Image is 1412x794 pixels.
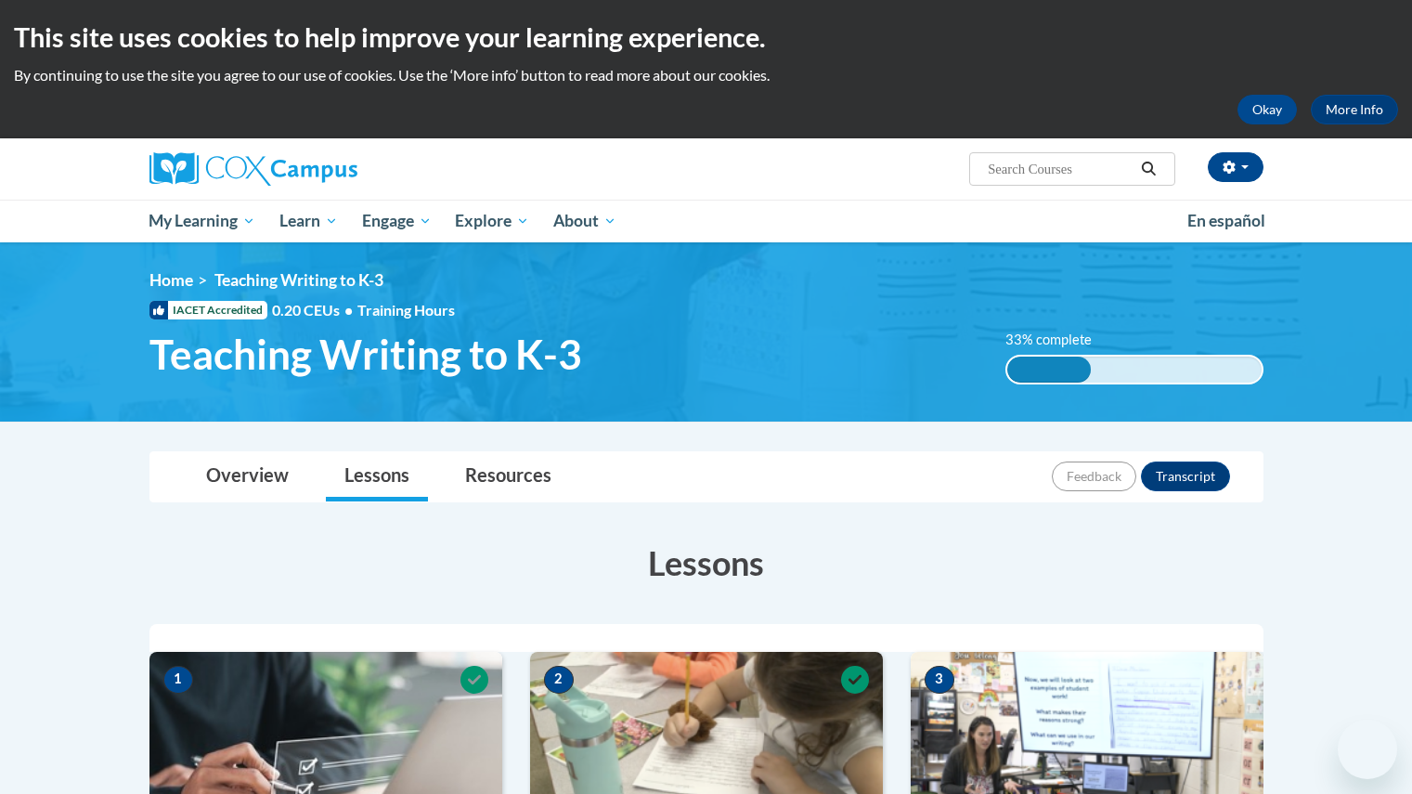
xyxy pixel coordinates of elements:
[1175,202,1277,241] a: En español
[326,452,428,501] a: Lessons
[544,666,574,694] span: 2
[163,666,193,694] span: 1
[553,210,616,232] span: About
[1052,462,1136,491] button: Feedback
[455,210,529,232] span: Explore
[267,200,350,242] a: Learn
[1237,95,1297,124] button: Okay
[188,452,307,501] a: Overview
[272,300,357,320] span: 0.20 CEUs
[122,200,1291,242] div: Main menu
[1187,211,1265,230] span: En español
[149,152,357,186] img: Cox Campus
[1134,158,1162,180] button: Search
[443,200,541,242] a: Explore
[149,152,502,186] a: Cox Campus
[362,210,432,232] span: Engage
[1005,330,1112,350] label: 33% complete
[1208,152,1263,182] button: Account Settings
[149,210,255,232] span: My Learning
[541,200,628,242] a: About
[137,200,268,242] a: My Learning
[986,158,1134,180] input: Search Courses
[279,210,338,232] span: Learn
[149,270,193,290] a: Home
[149,330,582,379] span: Teaching Writing to K-3
[1141,462,1230,491] button: Transcript
[447,452,570,501] a: Resources
[214,270,383,290] span: Teaching Writing to K-3
[350,200,444,242] a: Engage
[1007,357,1091,383] div: 33% complete
[149,301,267,319] span: IACET Accredited
[357,301,455,319] span: Training Hours
[344,301,353,319] span: •
[149,540,1263,586] h3: Lessons
[14,65,1398,85] p: By continuing to use the site you agree to our use of cookies. Use the ‘More info’ button to read...
[14,19,1398,56] h2: This site uses cookies to help improve your learning experience.
[1311,95,1398,124] a: More Info
[1338,720,1397,779] iframe: Button to launch messaging window
[925,666,954,694] span: 3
